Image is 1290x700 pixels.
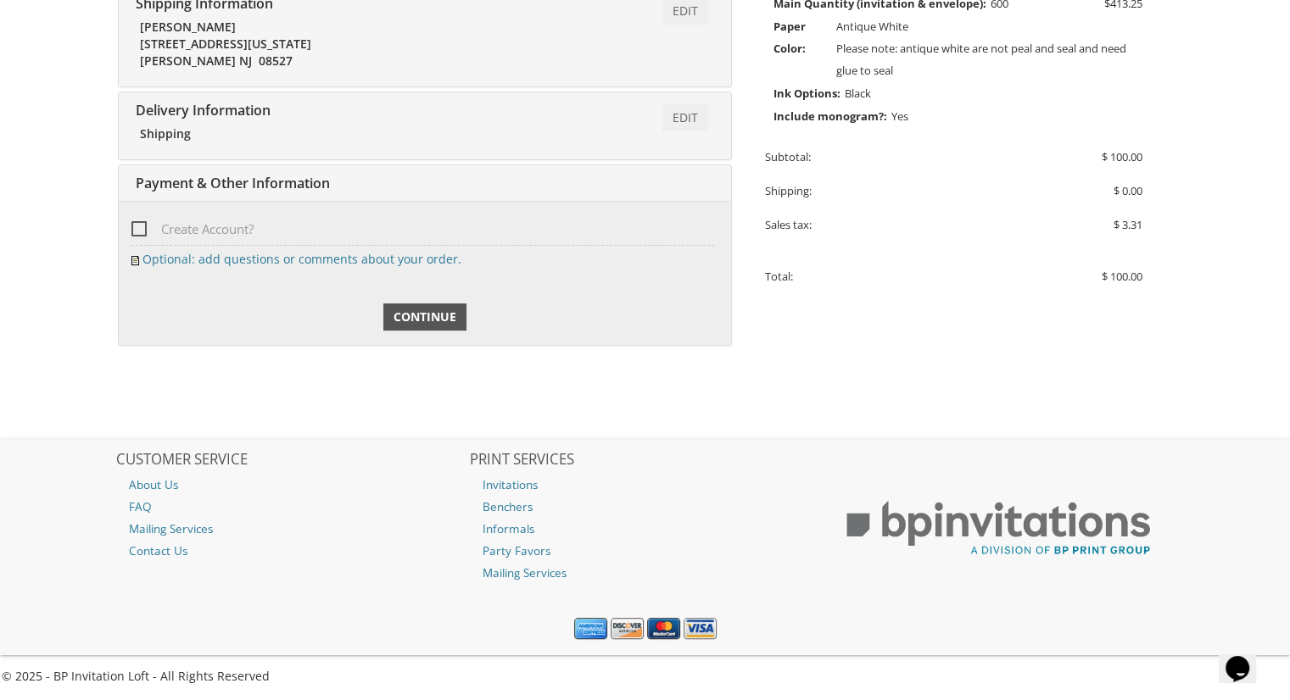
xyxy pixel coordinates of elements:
span: Black [845,86,871,101]
a: Invitations [470,474,821,496]
img: Discover [611,618,644,640]
span: Include monogram?: [773,105,887,127]
span: $ 0.00 [1113,183,1142,198]
span: Total: [765,269,793,284]
span: $ 100.00 [1101,269,1142,284]
span: Paper Color: [773,15,832,81]
a: Benchers [470,496,821,518]
span: Create Account? [131,219,254,240]
span: Delivery Information [131,101,271,119]
h2: PRINT SERVICES [470,452,821,469]
span: Ink Options: [773,82,840,104]
a: Party Favors [470,540,821,562]
span: Payment & Other Information [131,174,330,192]
a: About Us [116,474,467,496]
img: Visa [684,618,717,640]
iframe: chat widget [1219,632,1273,683]
span: Yes [891,108,908,124]
span: $ 100.00 [1101,149,1142,164]
img: American Express [574,618,607,640]
a: Mailing Services [116,518,467,540]
div: [PERSON_NAME] [STREET_ADDRESS][US_STATE] [PERSON_NAME] NJ 08527 [140,19,433,69]
span: Subtotal: [765,149,811,164]
div: Shipping [140,125,433,142]
span: Antique White Please note: antique white are not peal and seal and need glue to seal [836,19,1126,78]
a: FAQ [116,496,467,518]
img: MasterCard [647,618,680,640]
span: Shipping: [765,183,812,198]
img: Edit [131,256,139,265]
img: BP Print Group [823,486,1174,570]
a: Mailing Services [470,562,821,584]
a: Contact Us [116,540,467,562]
a: Continue [383,303,466,331]
span: Continue [394,308,456,325]
a: Edit [662,104,708,131]
h2: CUSTOMER SERVICE [116,452,467,469]
a: Informals [470,518,821,540]
span: Sales tax: [765,217,812,232]
span: $ 3.31 [1113,217,1142,232]
a: Optional: add questions or comments about your order. [142,251,461,267]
